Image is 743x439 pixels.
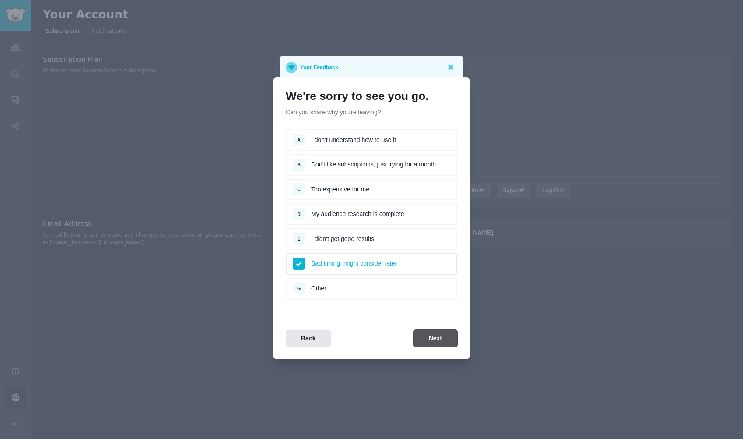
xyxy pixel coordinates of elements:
span: C [297,187,301,192]
span: D [297,212,301,217]
button: Next [414,330,457,347]
h1: We're sorry to see you go. [286,89,457,103]
p: Your Feedback [300,62,338,73]
span: A [297,137,301,142]
p: Can you share why you're leaving? [286,108,457,117]
span: B [297,162,301,167]
span: E [297,236,300,241]
span: G [297,286,301,291]
button: Back [286,330,331,347]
